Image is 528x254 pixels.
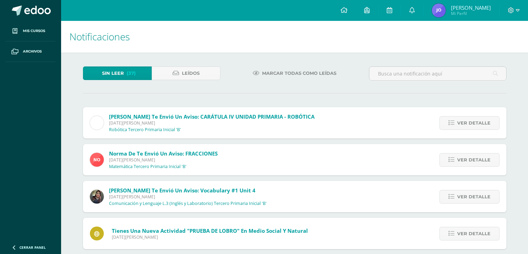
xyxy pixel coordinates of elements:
span: Norma de te envió un aviso: FRACCIONES [109,150,218,157]
p: Robótica Tercero Primaria Inicial 'B' [109,127,181,133]
span: (37) [127,67,136,80]
input: Busca una notificación aquí [369,67,506,80]
a: Archivos [6,41,56,62]
span: Mis cursos [23,28,45,34]
span: [DATE][PERSON_NAME] [112,234,308,240]
img: f727c7009b8e908c37d274233f9e6ae1.png [90,190,104,204]
img: 62c233b24bd104410302cdef3faad317.png [90,153,104,167]
img: cae4b36d6049cd6b8500bd0f72497672.png [90,116,104,130]
span: Marcar todas como leídas [262,67,336,80]
p: Matemática Tercero Primaria Inicial 'B' [109,164,186,169]
img: 3f611ee97f8d0008f84dc7c0c2c1febb.png [432,3,446,17]
span: [DATE][PERSON_NAME] [109,194,267,200]
span: [DATE][PERSON_NAME] [109,120,315,126]
span: Tienes una nueva actividad "PRUEBA DE LOBRO" En Medio Social y Natural [112,227,308,234]
span: [PERSON_NAME] te envió un aviso: CARÁTULA IV UNIDAD PRIMARIA - ROBÓTICA [109,113,315,120]
span: Cerrar panel [19,245,46,250]
span: Leídos [182,67,200,80]
span: Ver detalle [457,227,491,240]
span: Ver detalle [457,153,491,166]
p: Comunicación y Lenguaje L.3 (Inglés y Laboratorio) Tercero Primaria Inicial 'B' [109,201,267,206]
span: Sin leer [102,67,124,80]
span: Ver detalle [457,190,491,203]
span: Archivos [23,49,42,54]
span: [PERSON_NAME] [451,4,491,11]
span: [DATE][PERSON_NAME] [109,157,218,163]
span: Mi Perfil [451,10,491,16]
a: Marcar todas como leídas [244,66,345,80]
a: Mis cursos [6,21,56,41]
span: [PERSON_NAME] te envió un aviso: Vocabulary #1 unit 4 [109,187,255,194]
a: Sin leer(37) [83,66,152,80]
a: Leídos [152,66,220,80]
span: Notificaciones [69,30,130,43]
span: Ver detalle [457,117,491,129]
